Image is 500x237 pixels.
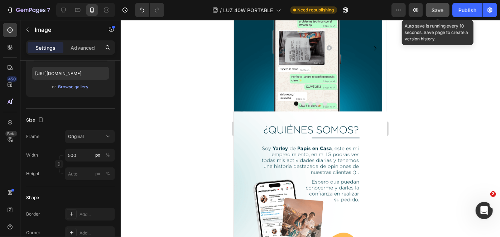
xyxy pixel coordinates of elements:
[93,169,102,178] button: %
[32,67,109,80] input: https://example.com/image.jpg
[65,167,115,180] input: px%
[234,20,387,237] iframe: Design area
[58,84,89,90] div: Browse gallery
[458,6,476,14] div: Publish
[80,230,113,236] div: Add...
[452,3,482,17] button: Publish
[106,171,110,177] div: %
[26,171,39,177] label: Height
[220,6,222,14] span: /
[490,191,496,197] span: 2
[26,115,45,125] div: Size
[298,7,334,13] span: Need republishing
[5,131,17,137] div: Beta
[80,211,113,218] div: Add...
[432,7,444,13] span: Save
[52,83,57,91] span: or
[95,152,100,158] div: px
[26,152,38,158] label: Width
[93,151,102,159] button: %
[104,169,112,178] button: px
[65,149,115,162] input: px%
[7,76,17,82] div: 450
[26,194,39,201] div: Shape
[58,83,89,90] button: Browse gallery
[3,3,53,17] button: 7
[26,133,39,140] label: Frame
[71,44,95,51] p: Advanced
[95,171,100,177] div: px
[35,44,56,51] p: Settings
[106,152,110,158] div: %
[26,211,40,217] div: Border
[65,130,115,143] button: Original
[426,3,449,17] button: Save
[47,6,50,14] p: 7
[68,133,84,140] span: Original
[104,151,112,159] button: px
[476,202,493,219] iframe: Intercom live chat
[223,6,273,14] span: LUZ 40W PORTABLE
[35,25,96,34] p: Image
[135,3,164,17] div: Undo/Redo
[26,229,40,236] div: Corner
